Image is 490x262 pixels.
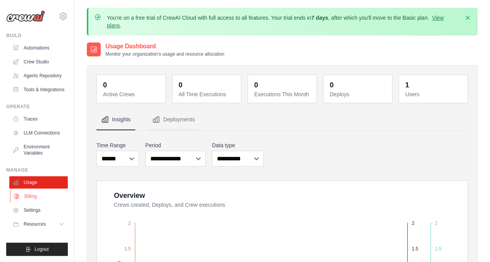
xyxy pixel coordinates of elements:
[105,51,224,57] p: Monitor your organization's usage and resource allocation
[311,15,328,21] strong: 7 days
[9,83,68,96] a: Tools & Integrations
[128,221,131,226] tspan: 2
[103,80,107,90] div: 0
[96,109,135,130] button: Insights
[435,221,438,226] tspan: 2
[9,56,68,68] a: Crew Studio
[124,246,131,252] tspan: 1.5
[330,90,387,98] dt: Deploys
[148,109,199,130] button: Deployments
[330,80,334,90] div: 0
[405,80,409,90] div: 1
[405,90,463,98] dt: Users
[9,42,68,54] a: Automations
[6,243,68,256] button: Logout
[6,10,45,22] img: Logo
[6,32,68,39] div: Build
[212,141,264,149] label: Data type
[9,70,68,82] a: Agents Repository
[9,141,68,159] a: Environment Variables
[24,221,46,227] span: Resources
[114,190,145,201] div: Overview
[114,201,458,209] dt: Crews created, Deploys, and Crew executions
[179,90,236,98] dt: All Time Executions
[435,246,442,252] tspan: 1.5
[179,80,182,90] div: 0
[145,141,206,149] label: Period
[6,167,68,173] div: Manage
[9,176,68,189] a: Usage
[9,113,68,125] a: Traces
[105,42,224,51] h2: Usage Dashboard
[412,246,418,252] tspan: 1.5
[9,218,68,230] button: Resources
[9,127,68,139] a: LLM Connections
[6,104,68,110] div: Operate
[412,221,414,226] tspan: 2
[96,109,468,130] nav: Tabs
[254,90,312,98] dt: Executions This Month
[10,190,69,202] a: Billing
[9,204,68,216] a: Settings
[107,14,459,29] p: You're on a free trial of CrewAI Cloud with full access to all features. Your trial ends in , aft...
[34,246,49,252] span: Logout
[103,90,161,98] dt: Active Crews
[96,141,139,149] label: Time Range
[254,80,258,90] div: 0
